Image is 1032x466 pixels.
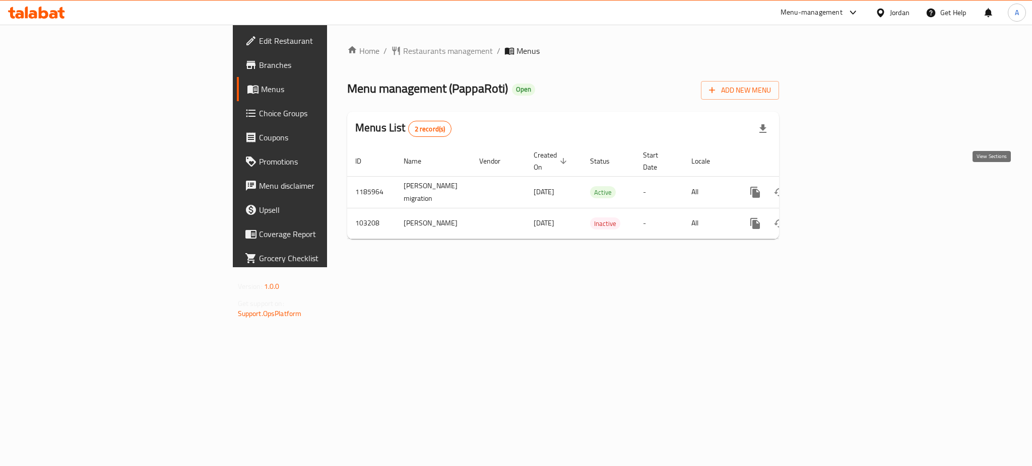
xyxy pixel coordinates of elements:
span: Created On [534,149,570,173]
a: Edit Restaurant [237,29,405,53]
td: - [635,208,683,239]
span: Menus [517,45,540,57]
h2: Menus List [355,120,451,137]
span: Get support on: [238,297,284,310]
div: Export file [751,117,775,141]
span: Add New Menu [709,84,771,97]
span: Locale [691,155,723,167]
nav: breadcrumb [347,45,779,57]
div: Total records count [408,121,452,137]
td: All [683,208,735,239]
table: enhanced table [347,146,848,239]
div: Menu-management [781,7,843,19]
button: Change Status [767,180,792,204]
span: Promotions [259,156,397,168]
a: Grocery Checklist [237,246,405,270]
div: Active [590,186,616,198]
a: Upsell [237,198,405,222]
a: Promotions [237,149,405,174]
span: Menu management ( PappaRoti ) [347,77,508,100]
span: 2 record(s) [409,124,451,134]
button: Change Status [767,211,792,236]
span: Start Date [643,149,671,173]
span: Name [404,155,434,167]
span: 1.0.0 [264,280,280,293]
td: [PERSON_NAME] [396,208,471,239]
button: more [743,180,767,204]
span: Active [590,187,616,198]
span: Grocery Checklist [259,252,397,264]
button: more [743,211,767,236]
span: Coverage Report [259,228,397,240]
td: - [635,176,683,208]
span: ID [355,155,374,167]
th: Actions [735,146,848,177]
span: Open [512,85,535,94]
span: Status [590,155,623,167]
span: Version: [238,280,263,293]
a: Restaurants management [391,45,493,57]
span: Edit Restaurant [259,35,397,47]
span: Upsell [259,204,397,216]
button: Add New Menu [701,81,779,100]
td: All [683,176,735,208]
div: Open [512,84,535,96]
span: [DATE] [534,185,554,198]
span: Restaurants management [403,45,493,57]
a: Coverage Report [237,222,405,246]
td: [PERSON_NAME] migration [396,176,471,208]
div: Jordan [890,7,910,18]
span: Coupons [259,131,397,143]
a: Branches [237,53,405,77]
a: Menu disclaimer [237,174,405,198]
a: Support.OpsPlatform [238,307,302,320]
span: Menu disclaimer [259,180,397,192]
span: Branches [259,59,397,71]
li: / [497,45,500,57]
span: Vendor [479,155,513,167]
span: [DATE] [534,216,554,229]
a: Coupons [237,125,405,149]
span: Menus [261,83,397,95]
span: Choice Groups [259,107,397,119]
span: Inactive [590,218,620,229]
a: Choice Groups [237,101,405,125]
span: A [1015,7,1019,18]
a: Menus [237,77,405,101]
